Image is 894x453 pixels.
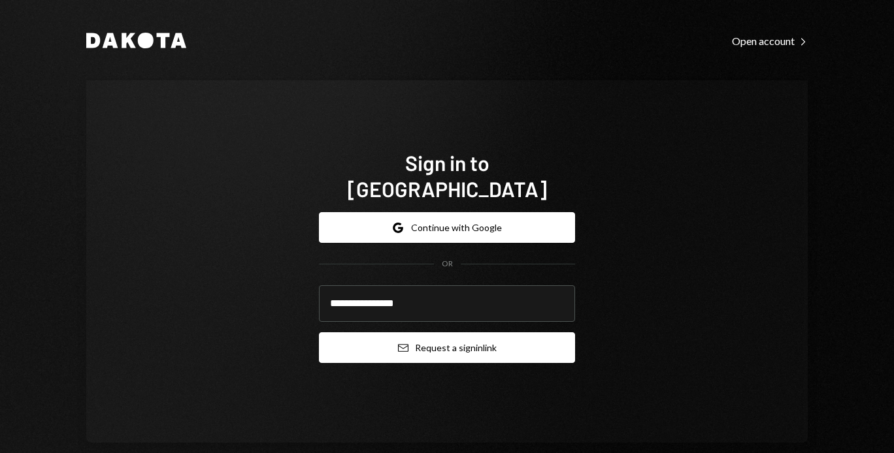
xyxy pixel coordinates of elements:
[319,149,575,202] h1: Sign in to [GEOGRAPHIC_DATA]
[732,35,808,48] div: Open account
[732,33,808,48] a: Open account
[442,258,453,270] div: OR
[319,212,575,243] button: Continue with Google
[319,332,575,363] button: Request a signinlink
